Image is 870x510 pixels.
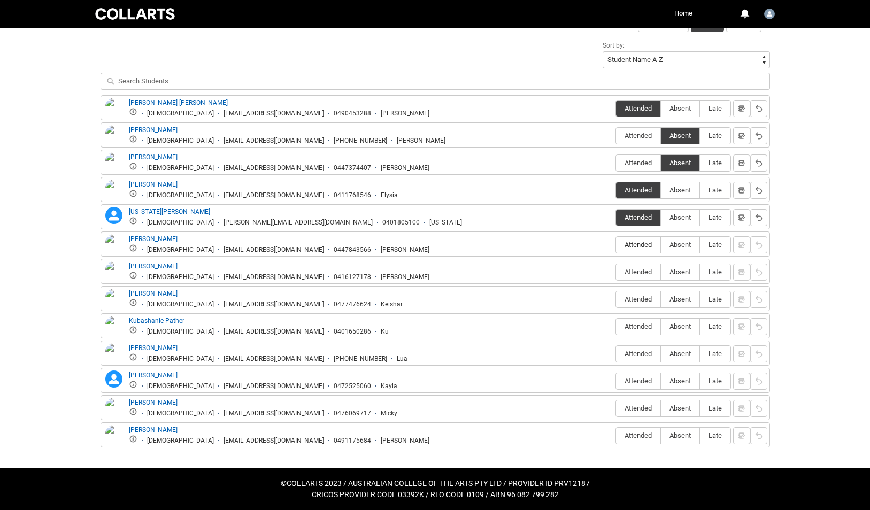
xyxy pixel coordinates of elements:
img: Keishar Macfarlane [105,289,122,312]
div: 0447374407 [334,164,371,172]
div: [EMAIL_ADDRESS][DOMAIN_NAME] [224,382,324,390]
button: Reset [750,154,767,172]
img: Lua Carr [105,343,122,367]
a: Home [672,5,695,21]
a: [PERSON_NAME] [129,126,178,134]
button: Reset [750,209,767,226]
span: Absent [661,241,699,249]
div: [EMAIL_ADDRESS][DOMAIN_NAME] [224,300,324,308]
button: Notes [733,209,750,226]
img: Jason.Pasqual [764,9,775,19]
img: Jessica Ellis [105,234,122,258]
button: Reset [750,345,767,362]
a: Kubashanie Pather [129,317,184,324]
span: Attended [616,104,660,112]
div: [DEMOGRAPHIC_DATA] [147,300,214,308]
button: Reset [750,318,767,335]
div: Keishar [381,300,403,308]
a: [PERSON_NAME] [129,426,178,434]
span: Late [700,268,730,276]
span: Absent [661,186,699,194]
div: [PHONE_NUMBER] [334,355,387,363]
a: [PERSON_NAME] [129,262,178,270]
a: [PERSON_NAME] [PERSON_NAME] [129,99,228,106]
img: Charles Attard [105,125,122,149]
div: [PERSON_NAME] [381,273,429,281]
input: Search Students [101,73,770,90]
div: Ku [381,328,389,336]
span: Late [700,159,730,167]
div: [EMAIL_ADDRESS][DOMAIN_NAME] [224,191,324,199]
button: Reset [750,100,767,117]
a: [PERSON_NAME] [129,181,178,188]
button: Reset [750,264,767,281]
span: Attended [616,186,660,194]
img: Olivia Kovanidis [105,425,122,449]
div: [DEMOGRAPHIC_DATA] [147,246,214,254]
div: 0476069717 [334,409,371,418]
span: Late [700,241,730,249]
span: Late [700,132,730,140]
a: [PERSON_NAME] [129,344,178,352]
div: [DEMOGRAPHIC_DATA] [147,328,214,336]
lightning-icon: Georgia Owen [105,207,122,224]
div: [DEMOGRAPHIC_DATA] [147,110,214,118]
button: Reset [750,291,767,308]
span: Attended [616,213,660,221]
span: Attended [616,241,660,249]
div: [EMAIL_ADDRESS][DOMAIN_NAME] [224,164,324,172]
div: [EMAIL_ADDRESS][DOMAIN_NAME] [224,328,324,336]
span: Attended [616,431,660,439]
div: 0472525060 [334,382,371,390]
span: Attended [616,350,660,358]
span: Absent [661,213,699,221]
span: Late [700,186,730,194]
div: 0411768546 [334,191,371,199]
div: [PERSON_NAME] [381,246,429,254]
div: [DEMOGRAPHIC_DATA] [147,137,214,145]
div: [EMAIL_ADDRESS][DOMAIN_NAME] [224,273,324,281]
div: [DEMOGRAPHIC_DATA] [147,191,214,199]
div: [US_STATE] [429,219,462,227]
button: Reset [750,127,767,144]
span: Absent [661,322,699,330]
span: Attended [616,268,660,276]
button: Notes [733,154,750,172]
button: Notes [733,182,750,199]
div: 0477476624 [334,300,371,308]
div: [DEMOGRAPHIC_DATA] [147,382,214,390]
div: [EMAIL_ADDRESS][DOMAIN_NAME] [224,246,324,254]
div: Elysia [381,191,398,199]
div: Lua [397,355,407,363]
div: [EMAIL_ADDRESS][DOMAIN_NAME] [224,437,324,445]
a: [PERSON_NAME] [129,399,178,406]
span: Sort by: [603,42,625,49]
span: Absent [661,431,699,439]
div: [EMAIL_ADDRESS][DOMAIN_NAME] [224,110,324,118]
div: Micky [381,409,397,418]
div: [PERSON_NAME] [381,164,429,172]
div: 0401805100 [382,219,420,227]
lightning-icon: Markayla Iatrou [105,370,122,388]
button: Reset [750,182,767,199]
button: User Profile Jason.Pasqual [761,4,777,21]
span: Attended [616,132,660,140]
img: Judy Huynh [105,261,122,285]
span: Absent [661,377,699,385]
div: [EMAIL_ADDRESS][DOMAIN_NAME] [224,409,324,418]
span: Late [700,404,730,412]
div: [DEMOGRAPHIC_DATA] [147,355,214,363]
a: [PERSON_NAME] [129,235,178,243]
div: [PHONE_NUMBER] [334,137,387,145]
div: 0416127178 [334,273,371,281]
div: [PERSON_NAME] [381,437,429,445]
div: [DEMOGRAPHIC_DATA] [147,437,214,445]
span: Absent [661,104,699,112]
span: Absent [661,132,699,140]
span: Late [700,431,730,439]
a: [PERSON_NAME] [129,372,178,379]
a: [US_STATE][PERSON_NAME] [129,208,210,215]
span: Late [700,295,730,303]
span: Attended [616,322,660,330]
div: [DEMOGRAPHIC_DATA] [147,164,214,172]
